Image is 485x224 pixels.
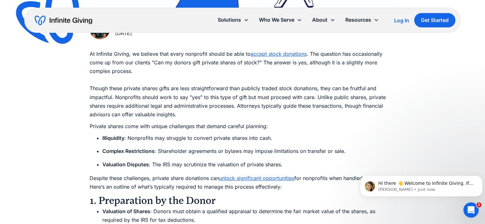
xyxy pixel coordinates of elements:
[115,29,158,38] div: [DATE]
[254,13,307,27] div: Who We Serve
[307,13,340,27] div: About
[259,16,294,24] div: Who We Serve
[102,147,396,155] li: : Shareholder agreements or bylaws may impose limitations on transfer or sale.
[476,202,481,207] span: 1
[102,135,124,141] strong: Illiquidity
[90,50,396,119] p: At Infinite Giving, we believe that every nonprofit should be able to . The question has occasion...
[102,148,155,154] strong: Complex Restrictions
[218,16,241,24] div: Solutions
[463,202,479,218] iframe: Intercom live chat
[102,208,150,214] strong: Valuation of Shares
[102,160,396,169] li: : The IRS may scrutinize the valuation of private shares.
[357,162,485,207] iframe: Intercom notifications message
[394,17,409,24] a: Log In
[414,13,455,27] a: Get Started
[394,18,409,23] div: Log In
[213,13,254,27] div: Solutions
[340,13,384,27] div: Resources
[90,194,396,207] h3: 1. Preparation by the Donor
[102,161,149,168] strong: Valuation Disputes
[219,175,294,181] a: unlock significant opportunities
[345,16,371,24] div: Resources
[90,174,396,191] p: Despite these challenges, private share donations can for nonprofits when handled properly. Here’...
[90,122,396,131] p: Private shares come with unique challenges that demand careful planning:
[251,51,307,57] a: accept stock donations
[312,16,327,24] div: About
[102,134,396,142] li: : Nonprofits may struggle to convert private shares into cash.
[35,15,92,25] a: home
